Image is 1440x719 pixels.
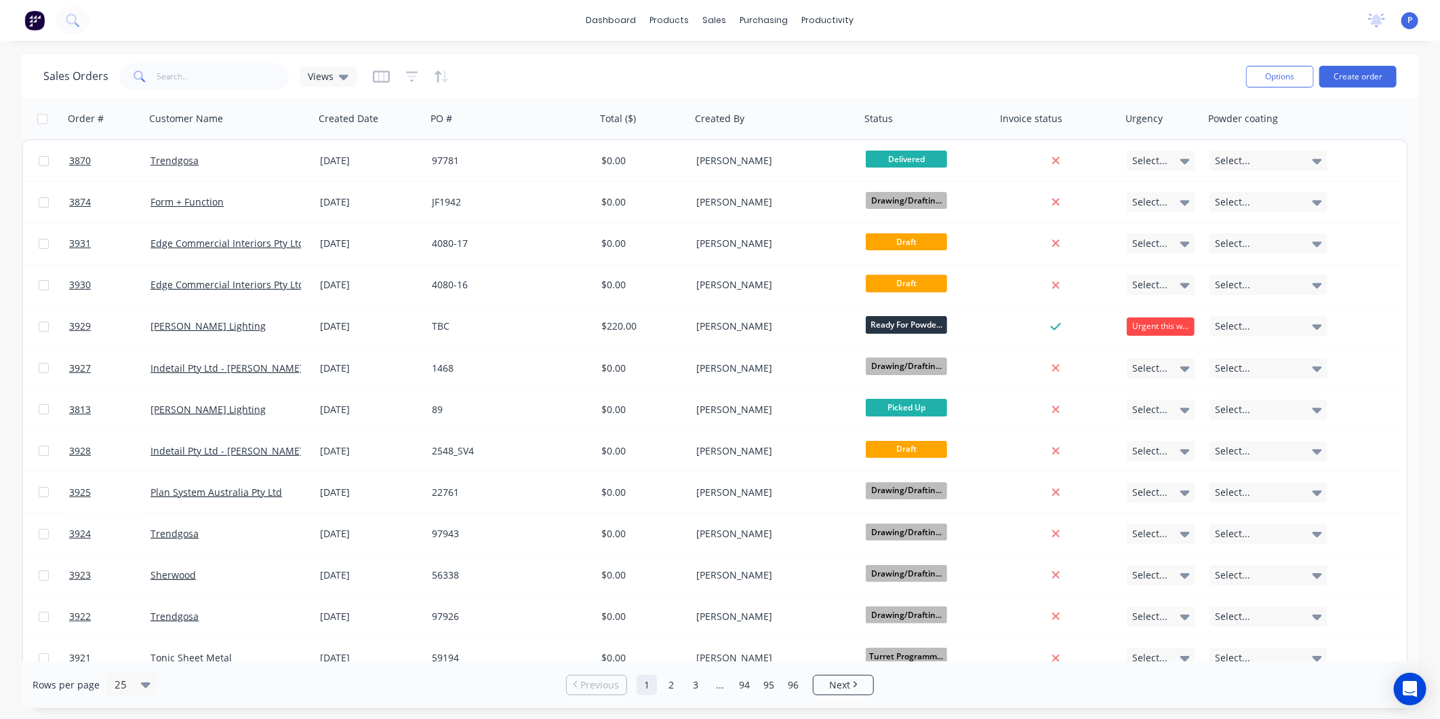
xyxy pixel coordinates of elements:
[69,638,151,678] a: 3921
[814,678,873,692] a: Next page
[432,610,582,623] div: 97926
[864,112,893,125] div: Status
[432,403,582,416] div: 89
[696,237,847,250] div: [PERSON_NAME]
[1215,610,1250,623] span: Select...
[320,403,421,416] div: [DATE]
[601,278,681,292] div: $0.00
[601,195,681,209] div: $0.00
[1125,112,1163,125] div: Urgency
[580,10,643,31] a: dashboard
[637,675,657,695] a: Page 1 is your current page
[601,154,681,168] div: $0.00
[69,140,151,181] a: 3870
[696,10,734,31] div: sales
[695,112,744,125] div: Created By
[601,362,681,375] div: $0.00
[1215,195,1250,209] span: Select...
[866,524,947,541] span: Drawing/Draftin...
[601,403,681,416] div: $0.00
[320,610,421,623] div: [DATE]
[696,278,847,292] div: [PERSON_NAME]
[69,527,91,541] span: 3924
[69,237,91,250] span: 3931
[1132,527,1167,541] span: Select...
[432,568,582,582] div: 56338
[432,319,582,333] div: TBC
[1215,527,1250,541] span: Select...
[734,10,795,31] div: purchasing
[151,195,224,208] a: Form + Function
[1000,112,1062,125] div: Invoice status
[696,486,847,499] div: [PERSON_NAME]
[866,233,947,250] span: Draft
[69,389,151,430] a: 3813
[320,444,421,458] div: [DATE]
[69,444,91,458] span: 3928
[320,154,421,168] div: [DATE]
[1208,112,1278,125] div: Powder coating
[320,568,421,582] div: [DATE]
[866,275,947,292] span: Draft
[1215,278,1250,292] span: Select...
[685,675,706,695] a: Page 3
[1132,486,1167,499] span: Select...
[432,651,582,665] div: 59194
[1215,651,1250,665] span: Select...
[1132,444,1167,458] span: Select...
[320,195,421,209] div: [DATE]
[661,675,681,695] a: Page 2
[432,486,582,499] div: 22761
[151,319,266,332] a: [PERSON_NAME] Lighting
[734,675,755,695] a: Page 94
[1132,278,1167,292] span: Select...
[601,527,681,541] div: $0.00
[1132,568,1167,582] span: Select...
[320,651,421,665] div: [DATE]
[1215,444,1250,458] span: Select...
[69,154,91,168] span: 3870
[69,362,91,375] span: 3927
[308,69,334,83] span: Views
[1215,237,1250,250] span: Select...
[829,678,850,692] span: Next
[866,482,947,499] span: Drawing/Draftin...
[151,610,199,623] a: Trendgosa
[69,555,151,596] a: 3923
[1215,403,1250,416] span: Select...
[581,678,620,692] span: Previous
[696,403,847,416] div: [PERSON_NAME]
[710,675,730,695] a: Jump forward
[69,472,151,513] a: 3925
[69,610,91,623] span: 3922
[1407,14,1412,26] span: P
[69,265,151,305] a: 3930
[432,444,582,458] div: 2548_SV4
[432,195,582,209] div: JF1942
[561,675,879,695] ul: Pagination
[43,70,108,83] h1: Sales Orders
[866,606,947,623] span: Drawing/Draftin...
[567,678,626,692] a: Previous page
[1132,195,1167,209] span: Select...
[696,362,847,375] div: [PERSON_NAME]
[151,527,199,540] a: Trendgosa
[696,195,847,209] div: [PERSON_NAME]
[320,527,421,541] div: [DATE]
[696,319,847,333] div: [PERSON_NAME]
[69,651,91,665] span: 3921
[696,154,847,168] div: [PERSON_NAME]
[696,444,847,458] div: [PERSON_NAME]
[1215,154,1250,168] span: Select...
[866,648,947,665] span: Turret Programm...
[866,192,947,209] span: Drawing/Draftin...
[696,527,847,541] div: [PERSON_NAME]
[320,237,421,250] div: [DATE]
[69,513,151,554] a: 3924
[866,565,947,582] span: Drawing/Draftin...
[1132,403,1167,416] span: Select...
[601,610,681,623] div: $0.00
[319,112,378,125] div: Created Date
[151,444,303,457] a: Indetail Pty Ltd - [PERSON_NAME]
[69,403,91,416] span: 3813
